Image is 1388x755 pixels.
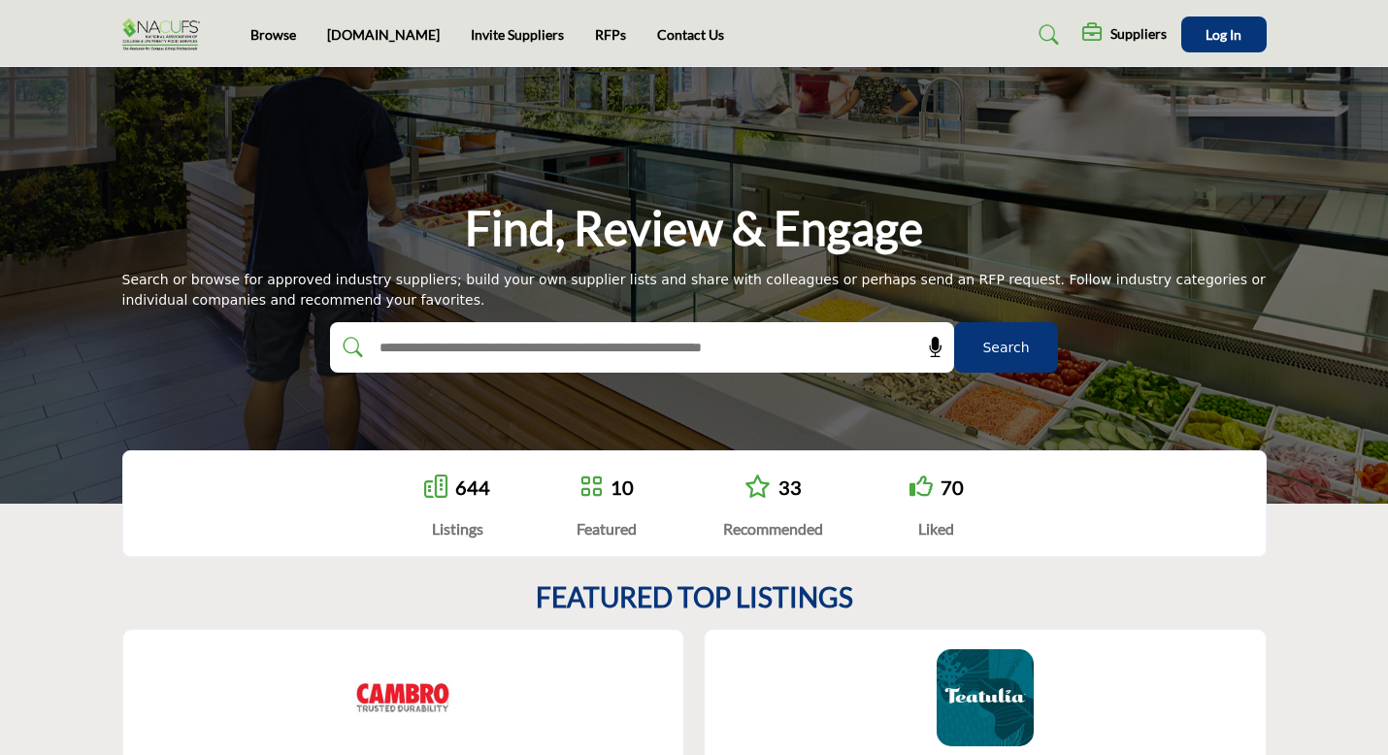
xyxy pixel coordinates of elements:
[471,26,564,43] a: Invite Suppliers
[723,517,823,541] div: Recommended
[611,476,634,499] a: 10
[122,18,210,50] img: Site Logo
[937,649,1034,746] img: Teatulia
[595,26,626,43] a: RFPs
[424,517,490,541] div: Listings
[657,26,724,43] a: Contact Us
[744,475,771,501] a: Go to Recommended
[909,475,933,498] i: Go to Liked
[122,270,1267,311] div: Search or browse for approved industry suppliers; build your own supplier lists and share with co...
[1181,16,1267,52] button: Log In
[954,322,1058,373] button: Search
[1082,23,1167,47] div: Suppliers
[1020,19,1072,50] a: Search
[909,517,964,541] div: Liked
[941,476,964,499] a: 70
[250,26,296,43] a: Browse
[579,475,603,501] a: Go to Featured
[982,338,1029,358] span: Search
[536,581,853,614] h2: FEATURED TOP LISTINGS
[778,476,802,499] a: 33
[354,649,451,746] img: CAMBRO
[327,26,440,43] a: [DOMAIN_NAME]
[1110,25,1167,43] h5: Suppliers
[577,517,637,541] div: Featured
[465,198,923,258] h1: Find, Review & Engage
[455,476,490,499] a: 644
[1206,26,1241,43] span: Log In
